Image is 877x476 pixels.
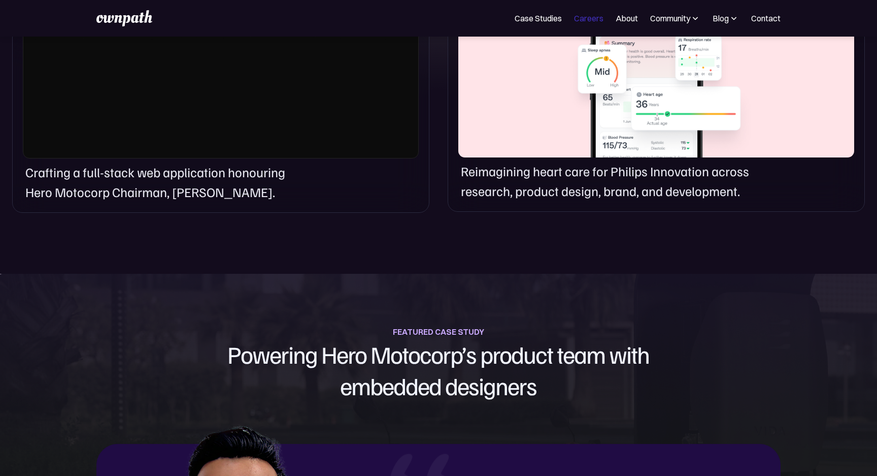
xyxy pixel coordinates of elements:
a: About [616,12,638,24]
div: Community [650,12,700,24]
div: Community [650,12,690,24]
p: Crafting a full-stack web application honouring Hero Motocorp Chairman, [PERSON_NAME]. [25,163,309,202]
p: Reimagining heart care for Philips Innovation across research, product design, brand, and develop... [461,162,767,201]
a: Case Studies [515,12,562,24]
h1: Powering Hero Motocorp’s product team with embedded designers [100,339,777,401]
a: Contact [751,12,781,24]
div: Blog [713,12,729,24]
div: FEATURED CASE STUDY [393,325,484,339]
div: Blog [713,12,739,24]
a: Careers [574,12,603,24]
